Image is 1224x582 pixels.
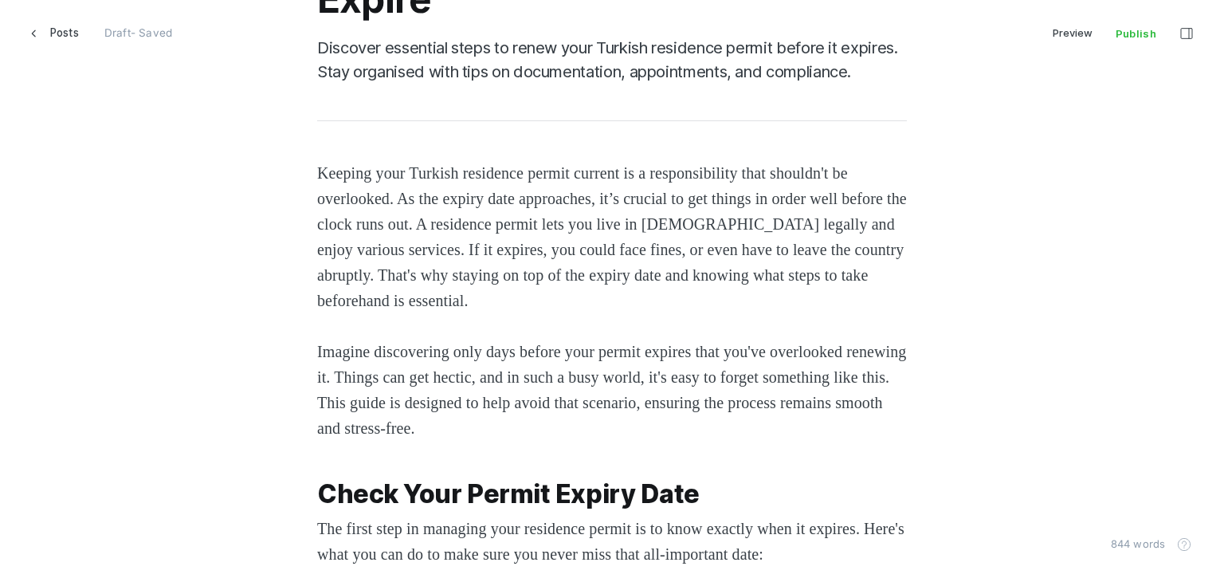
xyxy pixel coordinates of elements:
span: Keeping your Turkish residence permit current is a responsibility that shouldn't be overlooked. A... [317,164,911,309]
div: Draft - Saved [104,19,172,46]
span: Posts [50,19,79,46]
span: Imagine discovering only days before your permit expires that you've overlooked renewing it. Thin... [317,343,911,437]
button: Publish [1104,19,1168,46]
span: Publish [1104,20,1167,47]
a: Posts [19,19,88,46]
div: 844 words [1100,536,1168,553]
span: The first step in managing your residence permit is to know exactly when it expires. Here's what ... [317,520,908,563]
button: Preview [1042,19,1104,46]
strong: Check Your Permit Expiry Date [317,478,700,509]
